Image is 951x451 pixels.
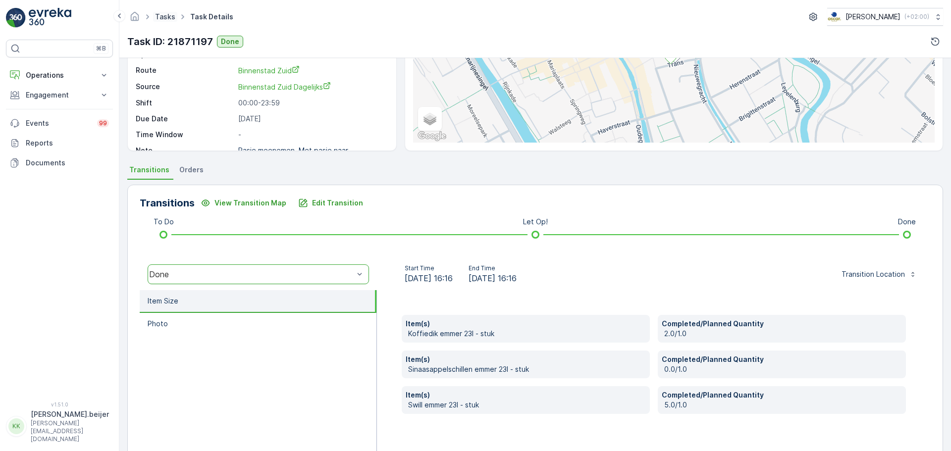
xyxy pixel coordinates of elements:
a: Homepage [129,15,140,23]
div: Done [149,270,354,279]
p: [PERSON_NAME].beijer [31,409,109,419]
p: Item(s) [406,319,646,329]
p: Reports [26,138,109,148]
p: Transition Location [842,269,905,279]
p: Photo [148,319,168,329]
a: Layers [419,108,441,130]
span: [DATE] 16:16 [469,272,517,284]
a: Binnenstad Zuid Dagelijks [238,82,386,92]
p: Completed/Planned Quantity [662,319,902,329]
button: KK[PERSON_NAME].beijer[PERSON_NAME][EMAIL_ADDRESS][DOMAIN_NAME] [6,409,113,443]
p: Completed/Planned Quantity [662,354,902,364]
button: Done [217,36,243,48]
span: Transitions [129,165,169,175]
img: logo [6,8,26,28]
a: Reports [6,133,113,153]
p: Item Size [148,296,178,306]
p: [DATE] [238,114,386,124]
p: Operations [26,70,93,80]
img: logo_light-DOdMpM7g.png [29,8,71,28]
p: 2.0/1.0 [664,329,902,339]
a: Documents [6,153,113,173]
p: [PERSON_NAME] [845,12,900,22]
span: Task Details [188,12,235,22]
p: [PERSON_NAME][EMAIL_ADDRESS][DOMAIN_NAME] [31,419,109,443]
div: KK [8,418,24,434]
p: 0.0/1.0 [664,364,902,374]
p: Start Time [405,264,453,272]
p: Completed/Planned Quantity [662,390,902,400]
p: End Time [469,264,517,272]
p: Engagement [26,90,93,100]
p: 00:00-23:59 [238,98,386,108]
button: Engagement [6,85,113,105]
p: Sinaasappelschillen emmer 23l - stuk [408,364,646,374]
button: View Transition Map [195,195,292,211]
p: 99 [99,119,107,127]
p: Pasje meenemen. Met pasje naar... [238,146,354,154]
p: To Do [154,217,174,227]
a: Open this area in Google Maps (opens a new window) [416,130,448,143]
p: Task ID: 21871197 [127,34,213,49]
span: Binnenstad Zuid Dagelijks [238,83,331,91]
button: Operations [6,65,113,85]
p: Let Op! [523,217,548,227]
p: ⌘B [96,45,106,52]
a: Events99 [6,113,113,133]
p: Swill emmer 23l - stuk [408,400,646,410]
p: Due Date [136,114,234,124]
button: Edit Transition [292,195,369,211]
p: Shift [136,98,234,108]
p: Source [136,82,234,92]
p: ( +02:00 ) [904,13,929,21]
span: Orders [179,165,204,175]
img: Google [416,130,448,143]
p: Koffiedik emmer 23l - stuk [408,329,646,339]
a: Binnenstad Zuid [238,65,386,76]
p: Edit Transition [312,198,363,208]
button: Transition Location [836,266,923,282]
a: Tasks [155,12,175,21]
p: Time Window [136,130,234,140]
p: Done [898,217,916,227]
span: [DATE] 16:16 [405,272,453,284]
p: Documents [26,158,109,168]
button: [PERSON_NAME](+02:00) [827,8,943,26]
span: v 1.51.0 [6,401,113,407]
p: Item(s) [406,390,646,400]
p: Note [136,146,234,155]
p: Done [221,37,239,47]
p: 5.0/1.0 [664,400,902,410]
p: - [238,130,386,140]
p: Transitions [140,196,195,210]
span: Binnenstad Zuid [238,66,300,75]
p: View Transition Map [214,198,286,208]
img: basis-logo_rgb2x.png [827,11,842,22]
p: Item(s) [406,354,646,364]
p: Route [136,65,234,76]
p: Events [26,118,91,128]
